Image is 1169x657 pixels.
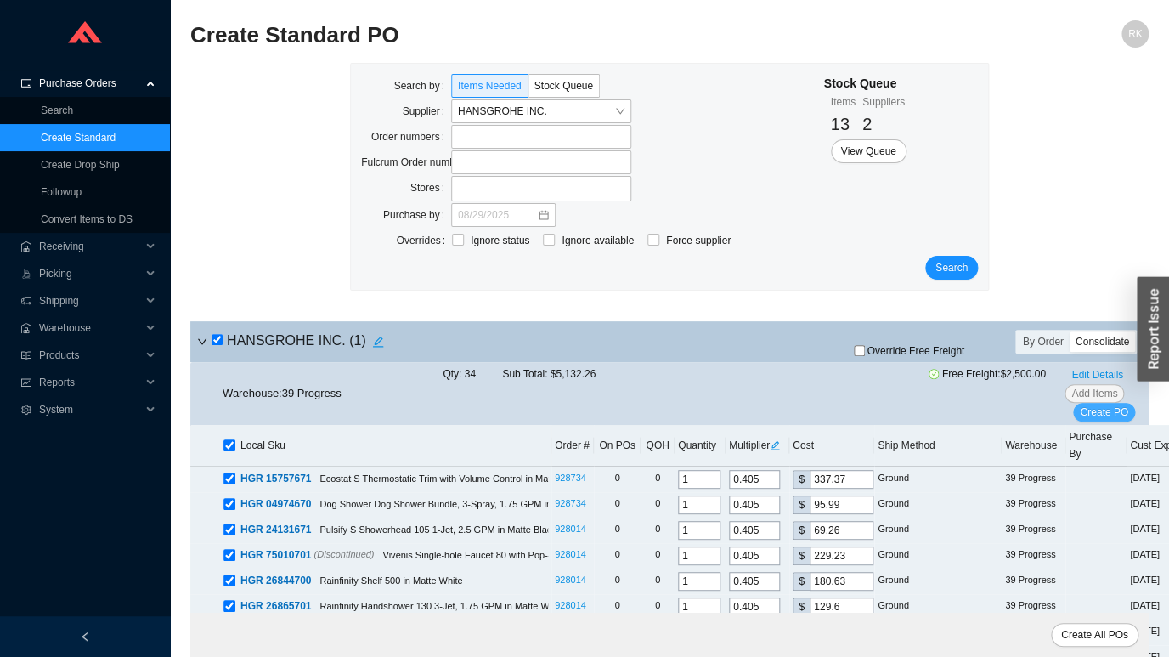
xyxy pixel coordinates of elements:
span: down [197,337,207,347]
td: 0 [594,594,641,620]
td: Ground [874,594,1002,620]
span: ( 1 ) [349,333,366,348]
span: Qty: [443,368,461,380]
div: $ [793,547,810,565]
div: By Order [1017,331,1070,352]
a: 928734 [555,498,586,508]
td: 39 Progress [1002,543,1065,569]
th: QOH [641,425,675,467]
label: Search by [393,74,450,98]
td: 39 Progress [1002,492,1065,518]
span: Force supplier [659,232,737,249]
button: Create All POs [1051,623,1138,647]
span: Search [935,259,968,276]
span: 2 [862,115,872,133]
span: Stock Queue [534,80,593,92]
th: Order # [551,425,594,467]
span: Edit Details [1071,366,1123,383]
input: 08/29/2025 [458,207,537,224]
span: edit [770,440,780,450]
span: Purchase Orders [39,70,141,97]
span: HGR 26865701 [240,600,311,612]
label: Order numbers [371,125,451,149]
span: edit [367,336,389,348]
span: HGR 26844700 [240,575,311,586]
div: Stock Queue [824,74,906,93]
button: edit [366,330,390,354]
a: 928014 [555,549,586,559]
span: Override Free Freight [867,346,964,356]
span: Warehouse [39,314,141,342]
span: Vivenis Single-hole Faucet 80 with Pop--Up Drain, 1.2 GPM in Matte White [382,550,692,560]
div: $ [793,598,810,616]
th: Cost [789,425,874,467]
div: $ [793,470,810,489]
a: 928014 [555,600,586,610]
td: 0 [641,594,675,620]
td: 0 [641,492,675,518]
span: HGR 24131671 [240,524,311,535]
button: Search [925,256,978,280]
span: $2,500.00 [1000,368,1045,380]
span: 34 [465,368,476,380]
span: read [20,350,32,360]
span: Ecostat S Thermostatic Trim with Volume Control in Matte Black [319,473,584,484]
span: Dog Shower Dog Shower Bundle, 3-Spray, 1.75 GPM in Black [319,499,576,509]
div: $ [793,521,810,540]
th: On POs [594,425,641,467]
span: RK [1128,20,1143,48]
a: Convert Items to DS [41,213,133,225]
a: 928014 [555,524,586,534]
label: Purchase by [383,203,451,227]
a: Create Standard [41,132,116,144]
span: HANSGROHE INC. [458,100,624,122]
span: Picking [39,260,141,287]
td: Ground [874,467,1002,492]
a: 928734 [555,473,586,483]
td: 0 [641,543,675,569]
td: Ground [874,569,1002,594]
td: Ground [874,492,1002,518]
td: 0 [641,467,675,492]
div: Multiplier [729,437,786,454]
span: Local Sku [240,437,285,454]
div: $ [793,496,810,514]
button: Edit Details [1065,365,1130,384]
div: Items [831,93,856,110]
td: 0 [594,518,641,543]
td: 39 Progress [1002,518,1065,543]
i: (Discontinued) [313,549,374,559]
span: Products [39,342,141,369]
a: Search [41,105,73,116]
button: Create PO [1073,403,1135,422]
span: HGR 75010701 [240,549,311,561]
span: 13 [831,115,850,133]
span: HGR 15757671 [240,473,311,484]
span: Free Freight: [929,365,1065,422]
label: Fulcrum Order numbers [361,150,451,174]
span: Ignore status [464,232,536,249]
span: Reports [39,369,141,396]
span: System [39,396,141,423]
a: 928014 [555,575,586,585]
label: Supplier: [402,99,450,123]
span: HGR 04974670 [240,498,311,510]
td: 39 Progress [1002,594,1065,620]
span: $5,132.26 [551,368,596,380]
td: 0 [594,543,641,569]
input: Override Free Freight [854,345,865,356]
button: View Queue [831,139,906,163]
td: Ground [874,518,1002,543]
label: Stores [410,176,451,200]
td: 0 [641,518,675,543]
th: Purchase By [1065,425,1127,467]
a: Followup [41,186,82,198]
th: Quantity [675,425,726,467]
span: Rainfinity Handshower 130 3-Jet, 1.75 GPM in Matte White [319,601,564,611]
span: Create All POs [1061,626,1128,643]
h4: HANSGROHE INC. [212,330,390,354]
label: Overrides [397,229,452,252]
span: Sub Total: [502,368,547,380]
span: setting [20,405,32,415]
button: Add Items [1065,384,1124,403]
